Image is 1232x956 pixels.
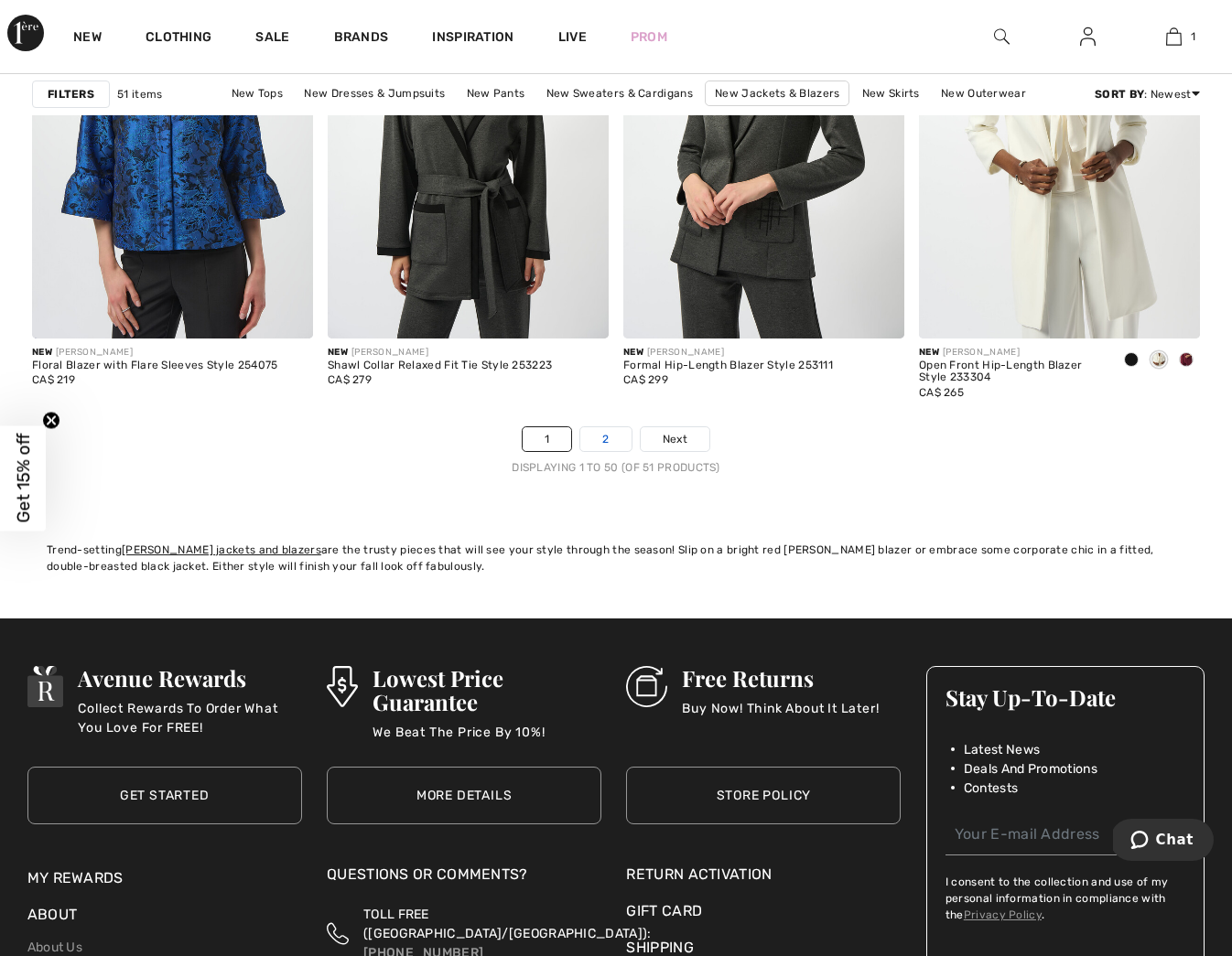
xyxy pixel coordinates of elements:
span: Inspiration [432,29,513,48]
a: New Outerwear [932,81,1035,105]
a: New Jackets & Blazers [705,81,849,106]
a: Clothing [146,29,211,48]
div: Trend-setting are the trusty pieces that will see your style through the season! Slip on a bright... [47,542,1185,575]
a: New Tops [222,81,292,105]
input: Your E-mail Address [946,814,1186,855]
img: search the website [994,26,1010,48]
div: Merlot [1173,346,1200,376]
div: [PERSON_NAME] [32,346,278,360]
div: [PERSON_NAME] [328,346,552,360]
a: Sign In [1065,26,1110,48]
img: 1ère Avenue [7,15,44,51]
div: Winter White [1145,346,1173,376]
span: New [919,347,939,358]
a: Next [641,427,709,451]
a: My Rewards [27,869,124,886]
div: [PERSON_NAME] [623,346,833,360]
span: Deals And Promotions [964,759,1097,779]
a: Get Started [27,767,302,824]
iframe: Opens a widget where you can chat to one of our agents [1113,819,1214,865]
button: Close teaser [42,411,60,429]
img: Avenue Rewards [27,666,64,707]
strong: Sort By [1095,88,1144,101]
nav: Page navigation [32,426,1200,476]
img: My Info [1080,26,1096,48]
a: Live [558,27,587,47]
a: [PERSON_NAME] jackets and blazers [122,543,321,556]
span: New [328,347,348,358]
span: 51 items [117,86,162,102]
span: New [623,347,643,358]
span: CA$ 299 [623,373,668,386]
div: Floral Blazer with Flare Sleeves Style 254075 [32,360,278,372]
a: Prom [631,27,667,47]
a: 1 [523,427,571,451]
div: Displaying 1 to 50 (of 51 products) [32,459,1200,476]
div: : Newest [1095,86,1200,102]
div: Open Front Hip-Length Blazer Style 233304 [919,360,1103,385]
span: CA$ 219 [32,373,75,386]
span: Latest News [964,740,1040,759]
span: 1 [1191,28,1195,45]
h3: Lowest Price Guarantee [373,666,601,714]
img: Free Returns [626,666,667,707]
h3: Avenue Rewards [78,666,301,690]
p: Collect Rewards To Order What You Love For FREE! [78,699,301,736]
p: Buy Now! Think About It Later! [682,699,879,736]
a: 2 [580,427,631,451]
span: CA$ 265 [919,386,964,399]
a: New Sweaters & Cardigans [537,81,702,105]
a: Store Policy [626,767,901,824]
span: New [32,347,52,358]
label: I consent to the collection and use of my personal information in compliance with the . [946,874,1186,923]
img: Lowest Price Guarantee [327,666,358,707]
div: About [27,904,302,935]
div: Black [1118,346,1145,376]
h3: Stay Up-To-Date [946,685,1186,709]
a: Privacy Policy [964,908,1042,921]
a: New [73,29,102,48]
span: Get 15% off [13,434,34,523]
div: Shawl Collar Relaxed Fit Tie Style 253223 [328,360,552,372]
a: New Pants [458,81,535,105]
span: Contests [964,779,1018,798]
a: New Skirts [853,81,929,105]
a: Brands [334,29,389,48]
span: Next [663,431,687,447]
p: We Beat The Price By 10%! [373,723,601,759]
a: 1 [1132,26,1216,48]
div: Questions or Comments? [327,864,601,895]
a: Return Activation [626,864,901,886]
a: New Dresses & Jumpsuits [295,81,454,105]
img: My Bag [1166,26,1182,48]
span: CA$ 279 [328,373,372,386]
a: Sale [255,29,289,48]
strong: Filters [48,86,94,102]
a: About Us [27,940,82,955]
a: Gift Card [626,900,901,922]
a: More Details [327,767,601,824]
div: [PERSON_NAME] [919,346,1103,360]
h3: Free Returns [682,666,879,690]
a: Shipping [626,939,693,956]
div: Formal Hip-Length Blazer Style 253111 [623,360,833,372]
span: TOLL FREE ([GEOGRAPHIC_DATA]/[GEOGRAPHIC_DATA]): [363,907,651,941]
